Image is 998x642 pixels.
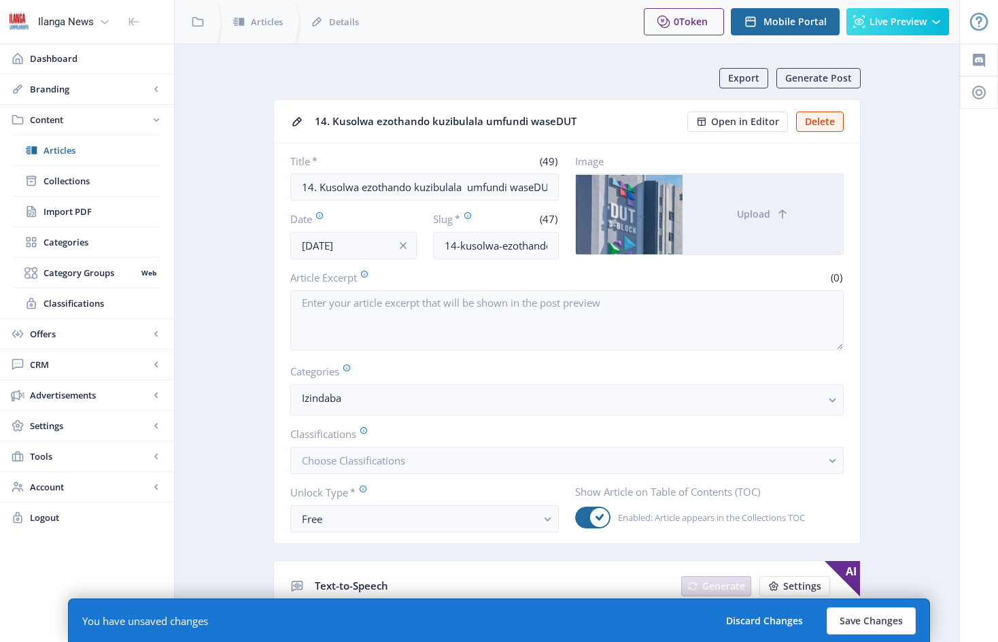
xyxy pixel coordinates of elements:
span: Logout [30,511,163,524]
span: Export [728,73,759,84]
span: Token [679,15,708,28]
button: Upload [683,174,843,254]
a: Classifications [14,288,160,318]
img: 6e32966d-d278-493e-af78-9af65f0c2223.png [8,11,30,33]
label: Date [290,212,406,226]
nb-select-label: Izindaba [302,390,821,406]
span: Classifications [44,297,160,310]
input: Type Article Title ... [290,173,559,201]
span: Text-to-Speech [315,579,388,592]
span: Mobile Portal [763,16,827,27]
div: Ilanga News [38,7,94,37]
button: Export [719,68,768,88]
label: Classifications [290,426,833,441]
div: 14. Kusolwa ezothando kuzibulala umfundi waseDUT [315,111,679,132]
span: CRM [30,358,150,371]
button: Izindaba [290,384,844,416]
input: this-is-how-a-slug-looks-like [433,232,560,259]
a: Import PDF [14,197,160,226]
a: Articles [14,135,160,165]
span: Dashboard [30,52,163,65]
a: Collections [14,166,160,196]
span: (47) [538,212,559,226]
span: Category Groups [44,266,137,280]
label: Show Article on Table of Contents (TOC) [575,485,833,499]
span: Open in Editor [711,116,779,127]
button: Free [290,505,559,533]
span: Live Preview [870,16,927,27]
button: info [390,232,417,259]
button: 0Token [644,8,724,35]
button: Discard Changes [713,607,816,635]
button: Save Changes [827,607,916,635]
button: Delete [796,112,844,132]
button: Live Preview [846,8,949,35]
span: Advertisements [30,388,150,402]
button: Settings [759,576,830,596]
span: Offers [30,327,150,341]
button: Generate Post [776,68,861,88]
span: Articles [251,15,283,29]
span: Generate [702,581,745,592]
span: Import PDF [44,205,160,218]
input: Publishing Date [290,232,417,259]
span: Branding [30,82,150,96]
button: Open in Editor [687,112,788,132]
label: Title [290,154,419,168]
span: Upload [737,209,770,220]
nb-badge: Web [137,266,160,280]
a: New page [751,576,830,596]
label: Slug [433,212,491,226]
span: Articles [44,143,160,157]
label: Categories [290,364,833,379]
span: Collections [44,174,160,188]
div: You have unsaved changes [82,614,208,628]
span: Settings [783,581,821,592]
span: Account [30,480,150,494]
span: Content [30,113,150,126]
a: New page [673,576,751,596]
span: Choose Classifications [302,454,405,467]
span: Settings [30,419,150,433]
button: Mobile Portal [731,8,840,35]
div: Free [302,511,536,527]
span: Categories [44,235,160,249]
a: Category GroupsWeb [14,258,160,288]
button: Generate [681,576,751,596]
nb-icon: info [396,239,410,252]
span: (49) [538,154,559,168]
span: AI [825,561,860,596]
span: (0) [829,271,844,284]
span: Details [329,15,359,29]
label: Article Excerpt [290,270,562,285]
span: Enabled: Article appears in the Collections TOC [610,509,805,526]
button: Choose Classifications [290,447,844,474]
label: Image [575,154,833,168]
a: Categories [14,227,160,257]
span: Generate Post [785,73,852,84]
span: Tools [30,450,150,463]
label: Unlock Type [290,485,548,500]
